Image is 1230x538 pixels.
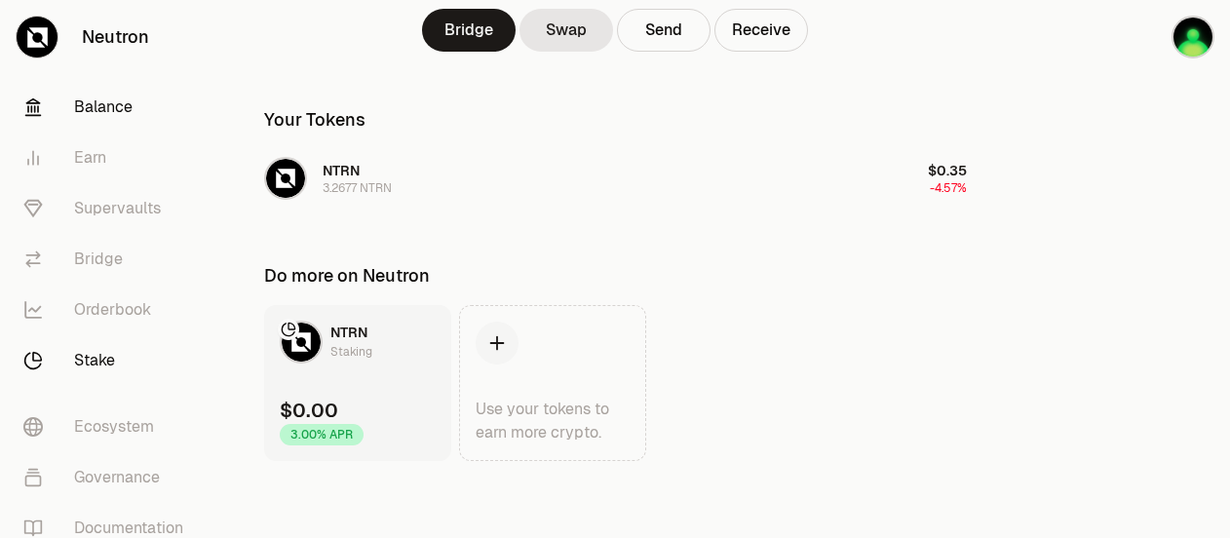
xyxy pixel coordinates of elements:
button: Send [617,9,711,52]
a: Swap [519,9,613,52]
img: NTRN Logo [282,323,321,362]
a: Supervaults [8,183,211,234]
a: Ecosystem [8,402,211,452]
div: Use your tokens to earn more crypto. [476,398,630,444]
img: NTRN Logo [266,159,305,198]
span: NTRN [330,324,367,341]
a: Governance [8,452,211,503]
a: Balance [8,82,211,133]
a: NTRN LogoNTRNStaking$0.003.00% APR [264,305,451,461]
span: NTRN [323,162,360,179]
span: -4.57% [930,180,967,196]
img: AJ [1173,18,1212,57]
div: $0.00 [280,397,338,424]
a: Orderbook [8,285,211,335]
div: 3.00% APR [280,424,364,445]
div: Do more on Neutron [264,262,430,289]
button: Receive [714,9,808,52]
a: Bridge [8,234,211,285]
a: Use your tokens to earn more crypto. [459,305,646,461]
span: $0.35 [928,162,967,179]
a: Earn [8,133,211,183]
div: Your Tokens [264,106,365,134]
a: Bridge [422,9,516,52]
div: 3.2677 NTRN [323,180,392,196]
a: Stake [8,335,211,386]
div: Staking [330,342,372,362]
button: NTRN LogoNTRN3.2677 NTRN$0.35-4.57% [252,149,979,208]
